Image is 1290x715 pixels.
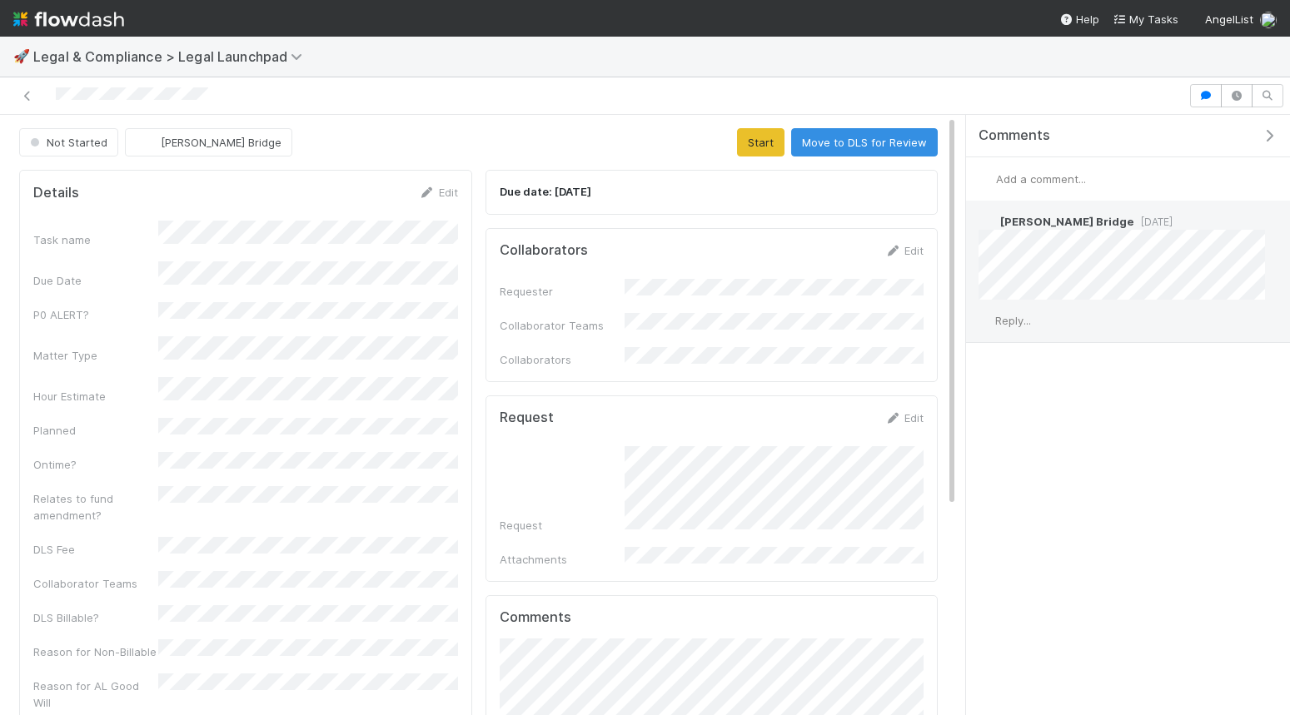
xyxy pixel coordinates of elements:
div: Relates to fund amendment? [33,490,158,524]
span: Reply... [995,314,1031,327]
span: Not Started [27,136,107,149]
button: Move to DLS for Review [791,128,938,156]
span: Comments [979,127,1050,144]
span: [PERSON_NAME] Bridge [1000,215,1134,228]
img: avatar_01e2500d-3195-4c29-b276-1cde86660094.png [979,313,995,330]
span: [DATE] [1134,216,1173,228]
div: Ontime? [33,456,158,473]
span: AngelList [1205,12,1253,26]
h5: Collaborators [500,242,588,259]
div: DLS Fee [33,541,158,558]
h5: Comments [500,609,924,626]
div: Planned [33,422,158,439]
a: My Tasks [1113,11,1178,27]
div: Requester [500,283,625,300]
img: logo-inverted-e16ddd16eac7371096b0.svg [13,5,124,33]
div: Collaborators [500,351,625,368]
span: 🚀 [13,49,30,63]
div: Collaborator Teams [33,575,158,592]
div: Reason for Non-Billable [33,643,158,660]
span: Legal & Compliance > Legal Launchpad [33,48,311,65]
div: Attachments [500,551,625,568]
h5: Details [33,185,79,201]
button: Not Started [19,128,118,156]
div: P0 ALERT? [33,306,158,323]
a: Edit [419,186,458,199]
div: Request [500,517,625,534]
img: avatar_4038989c-07b2-403a-8eae-aaaab2974011.png [979,213,995,230]
div: Hour Estimate [33,388,158,405]
div: Due Date [33,272,158,289]
div: Reason for AL Good Will [33,678,158,711]
div: Help [1059,11,1099,27]
a: Edit [884,244,924,257]
div: Task name [33,231,158,248]
a: Edit [884,411,924,425]
div: Matter Type [33,347,158,364]
div: DLS Billable? [33,609,158,626]
img: avatar_01e2500d-3195-4c29-b276-1cde86660094.png [1260,12,1277,28]
div: Collaborator Teams [500,317,625,334]
button: Start [737,128,784,156]
span: Add a comment... [996,172,1086,186]
span: My Tasks [1113,12,1178,26]
strong: Due date: [DATE] [500,185,591,198]
img: avatar_01e2500d-3195-4c29-b276-1cde86660094.png [979,171,996,187]
h5: Request [500,410,554,426]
